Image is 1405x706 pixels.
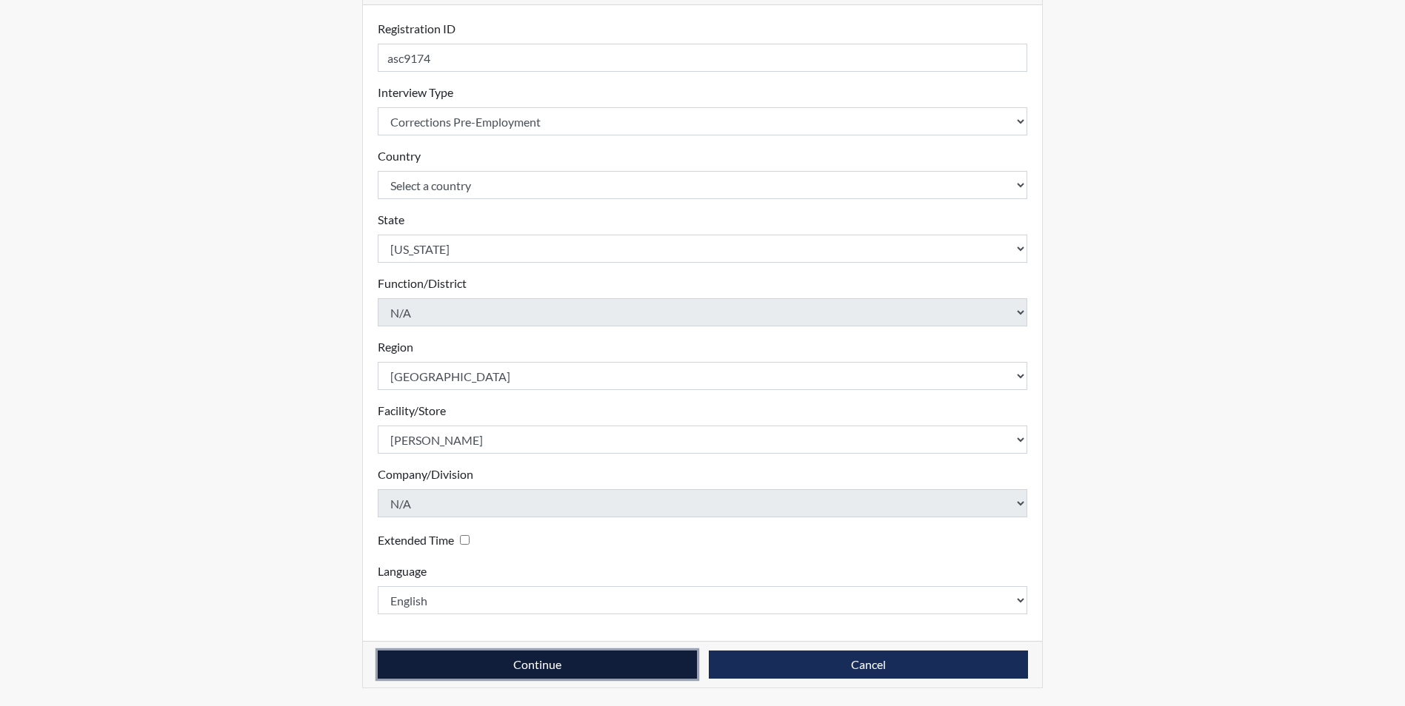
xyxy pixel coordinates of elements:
label: Language [378,562,427,580]
input: Insert a Registration ID, which needs to be a unique alphanumeric value for each interviewee [378,44,1028,72]
label: Country [378,147,421,165]
label: Interview Type [378,84,453,101]
div: Checking this box will provide the interviewee with an accomodation of extra time to answer each ... [378,529,475,551]
label: State [378,211,404,229]
label: Facility/Store [378,402,446,420]
label: Registration ID [378,20,455,38]
label: Extended Time [378,531,454,549]
label: Company/Division [378,465,473,483]
button: Cancel [709,650,1028,679]
label: Region [378,338,413,356]
label: Function/District [378,275,467,292]
button: Continue [378,650,697,679]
